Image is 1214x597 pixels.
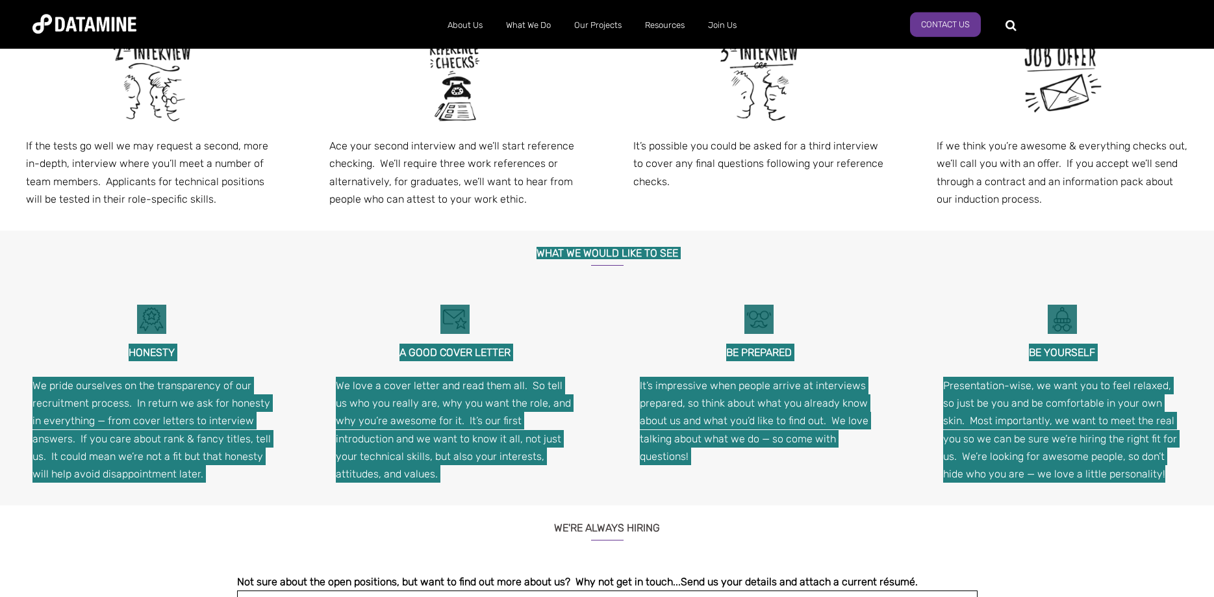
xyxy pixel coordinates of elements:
[32,344,271,361] h3: HONESTY
[494,8,563,42] a: What We Do
[640,377,878,465] p: It’s impressive when people arrive at interviews prepared, so think about what you already know a...
[640,344,878,361] h3: BE PREPARED
[440,305,470,334] img: A GOOD COVER LETTER
[710,33,807,131] img: Join Us!
[32,377,271,483] p: We pride ourselves on the transparency of our recruitment process. In return we ask for honesty i...
[633,137,885,190] p: It’s possible you could be asked for a third interview to cover any final questions following you...
[563,8,633,42] a: Our Projects
[137,305,166,334] img: Honesty
[237,505,978,540] h3: WE'RE ALWAYS HIRING
[336,377,574,483] p: We love a cover letter and read them all. So tell us who you really are, why you want the role, a...
[1013,33,1111,131] img: Join Us!
[329,137,581,208] p: Ace your second interview and we’ll start reference checking. We’ll require three work references...
[336,344,574,361] h3: A GOOD COVER LETTER
[937,137,1188,208] p: If we think you’re awesome & everything checks out, we’ll call you with an offer. If you accept w...
[633,8,696,42] a: Resources
[696,8,748,42] a: Join Us
[407,33,504,131] img: Join Us!
[32,14,136,34] img: Datamine
[103,33,201,131] img: Join Us!
[943,377,1182,483] p: Presentation-wise, we want you to feel relaxed, so just be you and be comfortable in your own ski...
[26,137,277,208] p: If the tests go well we may request a second, more in-depth, interview where you’ll meet a number...
[436,8,494,42] a: About Us
[943,344,1182,361] h3: BE YOURSELF
[744,305,774,334] img: BE PREPARED
[910,12,981,37] a: Contact Us
[237,231,978,266] h3: WHAT WE WOULD LIKE TO SEE
[1048,305,1077,334] img: BE YOURSELF
[237,576,918,588] span: Not sure about the open positions, but want to find out more about us? Why not get in touch...Sen...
